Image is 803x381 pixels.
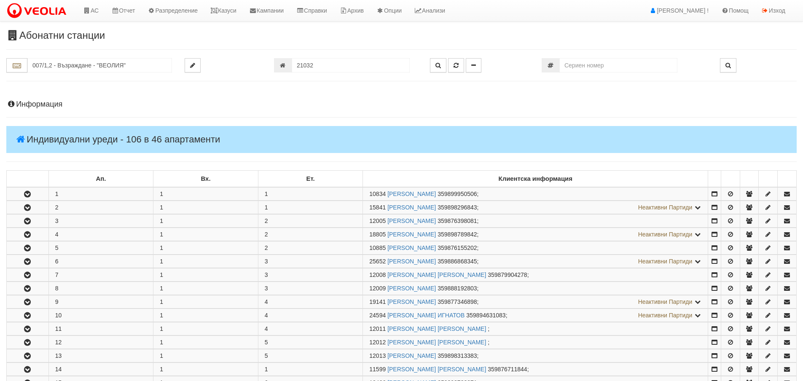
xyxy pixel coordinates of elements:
[438,285,477,292] span: 359888192803
[363,322,708,335] td: ;
[265,190,268,197] span: 1
[387,325,486,332] a: [PERSON_NAME] [PERSON_NAME]
[488,271,527,278] span: 359879904278
[6,126,797,153] h4: Индивидуални уреди - 106 в 46 апартаменти
[153,322,258,335] td: 1
[27,58,172,72] input: Абонатна станция
[363,282,708,295] td: ;
[363,171,708,188] td: Клиентска информация: No sort applied, sorting is disabled
[363,187,708,201] td: ;
[638,204,693,211] span: Неактивни Партиди
[369,244,386,251] span: Партида №
[387,271,486,278] a: [PERSON_NAME] [PERSON_NAME]
[48,187,153,201] td: 1
[265,312,268,319] span: 4
[6,2,70,20] img: VeoliaLogo.png
[369,298,386,305] span: Партида №
[265,271,268,278] span: 3
[363,215,708,228] td: ;
[438,204,477,211] span: 359898296843
[265,325,268,332] span: 4
[265,352,268,359] span: 5
[96,175,106,182] b: Ап.
[6,30,797,41] h3: Абонатни станции
[369,312,386,319] span: Партида №
[48,282,153,295] td: 8
[265,258,268,265] span: 3
[363,309,708,322] td: ;
[306,175,315,182] b: Ет.
[153,215,258,228] td: 1
[387,190,436,197] a: [PERSON_NAME]
[153,268,258,282] td: 1
[48,255,153,268] td: 6
[265,339,268,346] span: 5
[708,171,721,188] td: : No sort applied, sorting is disabled
[759,171,778,188] td: : No sort applied, sorting is disabled
[387,366,486,373] a: [PERSON_NAME] [PERSON_NAME]
[438,298,477,305] span: 359877346898
[387,298,436,305] a: [PERSON_NAME]
[265,244,268,251] span: 2
[48,363,153,376] td: 14
[153,349,258,362] td: 1
[740,171,759,188] td: : No sort applied, sorting is disabled
[153,228,258,241] td: 1
[363,336,708,349] td: ;
[387,231,436,238] a: [PERSON_NAME]
[153,295,258,309] td: 1
[438,190,477,197] span: 359899950506
[265,231,268,238] span: 2
[369,339,386,346] span: Партида №
[638,298,693,305] span: Неактивни Партиди
[48,322,153,335] td: 11
[153,187,258,201] td: 1
[369,271,386,278] span: Партида №
[258,171,363,188] td: Ет.: No sort applied, sorting is disabled
[48,228,153,241] td: 4
[778,171,797,188] td: : No sort applied, sorting is disabled
[369,190,386,197] span: Партида №
[48,336,153,349] td: 12
[369,231,386,238] span: Партида №
[363,295,708,309] td: ;
[387,244,436,251] a: [PERSON_NAME]
[153,241,258,255] td: 1
[438,352,477,359] span: 359898313383
[153,171,258,188] td: Вх.: No sort applied, sorting is disabled
[363,363,708,376] td: ;
[265,217,268,224] span: 2
[369,325,386,332] span: Партида №
[363,255,708,268] td: ;
[363,241,708,255] td: ;
[369,352,386,359] span: Партида №
[363,201,708,214] td: ;
[438,258,477,265] span: 359886868345
[153,255,258,268] td: 1
[387,339,486,346] a: [PERSON_NAME] [PERSON_NAME]
[363,268,708,282] td: ;
[265,298,268,305] span: 4
[153,201,258,214] td: 1
[369,366,386,373] span: Партида №
[153,282,258,295] td: 1
[638,312,693,319] span: Неактивни Партиди
[265,366,268,373] span: 1
[48,268,153,282] td: 7
[363,349,708,362] td: ;
[48,309,153,322] td: 10
[48,295,153,309] td: 9
[265,204,268,211] span: 1
[363,228,708,241] td: ;
[438,244,477,251] span: 359876155202
[6,100,797,109] h4: Информация
[201,175,211,182] b: Вх.
[369,285,386,292] span: Партида №
[369,258,386,265] span: Партида №
[153,363,258,376] td: 1
[48,171,153,188] td: Ап.: No sort applied, sorting is disabled
[387,204,436,211] a: [PERSON_NAME]
[638,231,693,238] span: Неактивни Партиди
[387,217,436,224] a: [PERSON_NAME]
[499,175,572,182] b: Клиентска информация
